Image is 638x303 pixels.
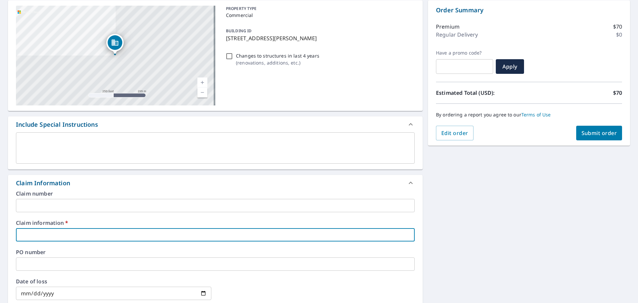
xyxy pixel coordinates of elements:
p: Estimated Total (USD): [436,89,529,97]
div: Claim Information [16,179,70,188]
label: PO number [16,249,415,255]
p: Regular Delivery [436,31,478,39]
label: Date of loss [16,279,211,284]
button: Edit order [436,126,474,140]
a: Terms of Use [521,111,551,118]
p: Changes to structures in last 4 years [236,52,319,59]
a: Current Level 17, Zoom In [197,77,207,87]
span: Apply [501,63,519,70]
span: Edit order [441,129,468,137]
label: Have a promo code? [436,50,493,56]
div: Include Special Instructions [16,120,98,129]
p: [STREET_ADDRESS][PERSON_NAME] [226,34,412,42]
p: Premium [436,23,460,31]
p: $70 [613,89,622,97]
p: PROPERTY TYPE [226,6,412,12]
p: ( renovations, additions, etc. ) [236,59,319,66]
p: Order Summary [436,6,622,15]
span: Submit order [582,129,617,137]
p: $70 [613,23,622,31]
p: BUILDING ID [226,28,252,34]
p: Commercial [226,12,412,19]
div: Include Special Instructions [8,116,423,132]
p: $0 [616,31,622,39]
a: Current Level 17, Zoom Out [197,87,207,97]
label: Claim number [16,191,415,196]
button: Submit order [576,126,622,140]
button: Apply [496,59,524,74]
p: By ordering a report you agree to our [436,112,622,118]
div: Dropped pin, building 1, Commercial property, 3919 Shaver St Pasadena, TX 77504 [106,34,124,55]
div: Claim Information [8,175,423,191]
label: Claim information [16,220,415,226]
